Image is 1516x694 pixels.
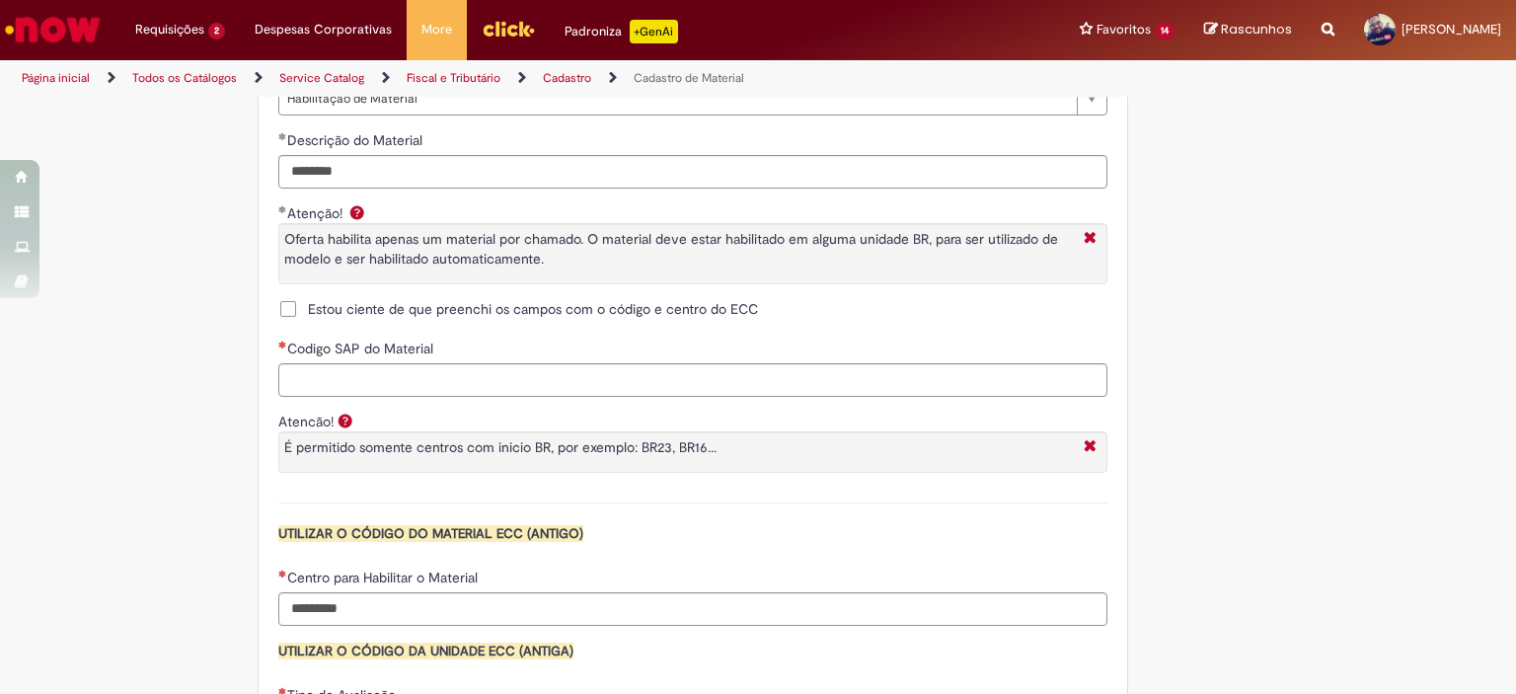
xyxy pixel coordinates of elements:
span: Atenção! [287,204,346,222]
span: Descrição do Material [287,131,426,149]
span: Obrigatório Preenchido [278,132,287,140]
span: Rascunhos [1221,20,1292,39]
i: Fechar More information Por question_atencao [1079,437,1101,458]
span: Habilitação de Material [287,83,1067,115]
span: Necessários [278,341,287,348]
span: 2 [208,23,225,39]
ul: Trilhas de página [15,60,996,97]
label: Atencão! [278,413,334,430]
span: Centro para Habilitar o Material [287,569,482,586]
p: É permitido somente centros com inicio BR, por exemplo: BR23, BR16... [284,437,1074,457]
a: Todos os Catálogos [132,70,237,86]
p: +GenAi [630,20,678,43]
a: Rascunhos [1204,21,1292,39]
p: Oferta habilita apenas um material por chamado. O material deve estar habilitado em alguma unidad... [284,229,1074,269]
img: ServiceNow [2,10,104,49]
a: Cadastro [543,70,591,86]
i: Fechar More information Por question_aten_o [1079,229,1101,250]
input: Descrição do Material [278,155,1107,189]
span: UTILIZAR O CÓDIGO DA UNIDADE ECC (ANTIGA) [278,643,573,659]
img: click_logo_yellow_360x200.png [482,14,535,43]
span: UTILIZAR O CÓDIGO DO MATERIAL ECC (ANTIGO) [278,525,583,542]
a: Fiscal e Tributário [407,70,500,86]
span: Despesas Corporativas [255,20,392,39]
input: Centro para Habilitar o Material [278,592,1107,626]
span: [PERSON_NAME] [1402,21,1501,38]
div: Padroniza [565,20,678,43]
a: Página inicial [22,70,90,86]
span: Codigo SAP do Material [287,340,437,357]
span: 14 [1155,23,1175,39]
span: Ajuda para Atencão! [334,413,357,428]
span: Favoritos [1097,20,1151,39]
a: Cadastro de Material [634,70,744,86]
span: Requisições [135,20,204,39]
span: Ajuda para Atenção! [345,204,369,220]
a: Service Catalog [279,70,364,86]
span: More [421,20,452,39]
input: Codigo SAP do Material [278,363,1107,397]
span: Estou ciente de que preenchi os campos com o código e centro do ECC [308,299,758,319]
span: Necessários [278,570,287,578]
span: Obrigatório Preenchido [278,205,287,213]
